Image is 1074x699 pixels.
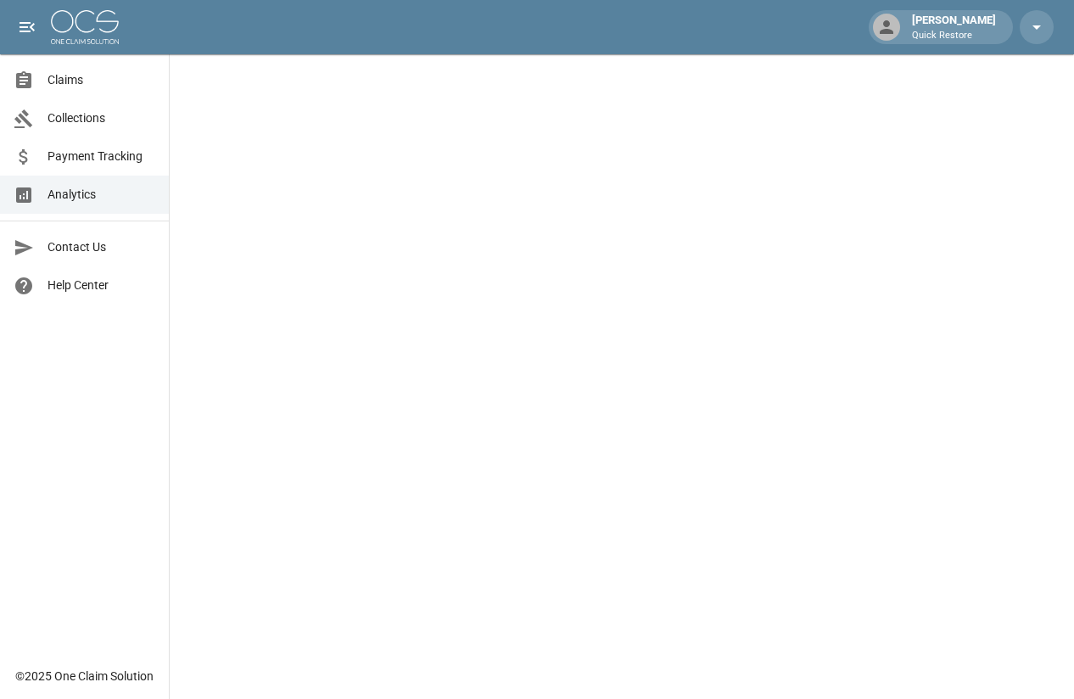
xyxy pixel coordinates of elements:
span: Payment Tracking [48,148,155,165]
p: Quick Restore [912,29,996,43]
div: © 2025 One Claim Solution [15,668,154,685]
span: Claims [48,71,155,89]
button: open drawer [10,10,44,44]
div: [PERSON_NAME] [905,12,1003,42]
span: Contact Us [48,238,155,256]
span: Collections [48,109,155,127]
span: Analytics [48,186,155,204]
img: ocs-logo-white-transparent.png [51,10,119,44]
iframe: Embedded Dashboard [170,54,1074,694]
span: Help Center [48,277,155,294]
